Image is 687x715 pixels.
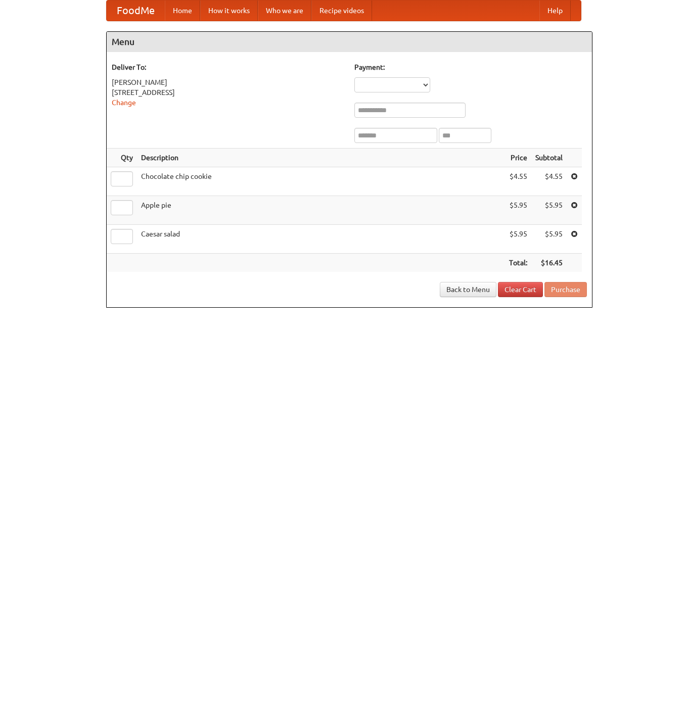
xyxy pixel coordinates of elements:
[531,254,567,272] th: $16.45
[531,225,567,254] td: $5.95
[200,1,258,21] a: How it works
[531,149,567,167] th: Subtotal
[544,282,587,297] button: Purchase
[440,282,496,297] a: Back to Menu
[498,282,543,297] a: Clear Cart
[107,1,165,21] a: FoodMe
[505,149,531,167] th: Price
[505,196,531,225] td: $5.95
[505,167,531,196] td: $4.55
[137,196,505,225] td: Apple pie
[137,167,505,196] td: Chocolate chip cookie
[112,62,344,72] h5: Deliver To:
[311,1,372,21] a: Recipe videos
[531,167,567,196] td: $4.55
[505,254,531,272] th: Total:
[531,196,567,225] td: $5.95
[258,1,311,21] a: Who we are
[107,149,137,167] th: Qty
[137,149,505,167] th: Description
[505,225,531,254] td: $5.95
[112,99,136,107] a: Change
[354,62,587,72] h5: Payment:
[112,87,344,98] div: [STREET_ADDRESS]
[165,1,200,21] a: Home
[107,32,592,52] h4: Menu
[539,1,571,21] a: Help
[137,225,505,254] td: Caesar salad
[112,77,344,87] div: [PERSON_NAME]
